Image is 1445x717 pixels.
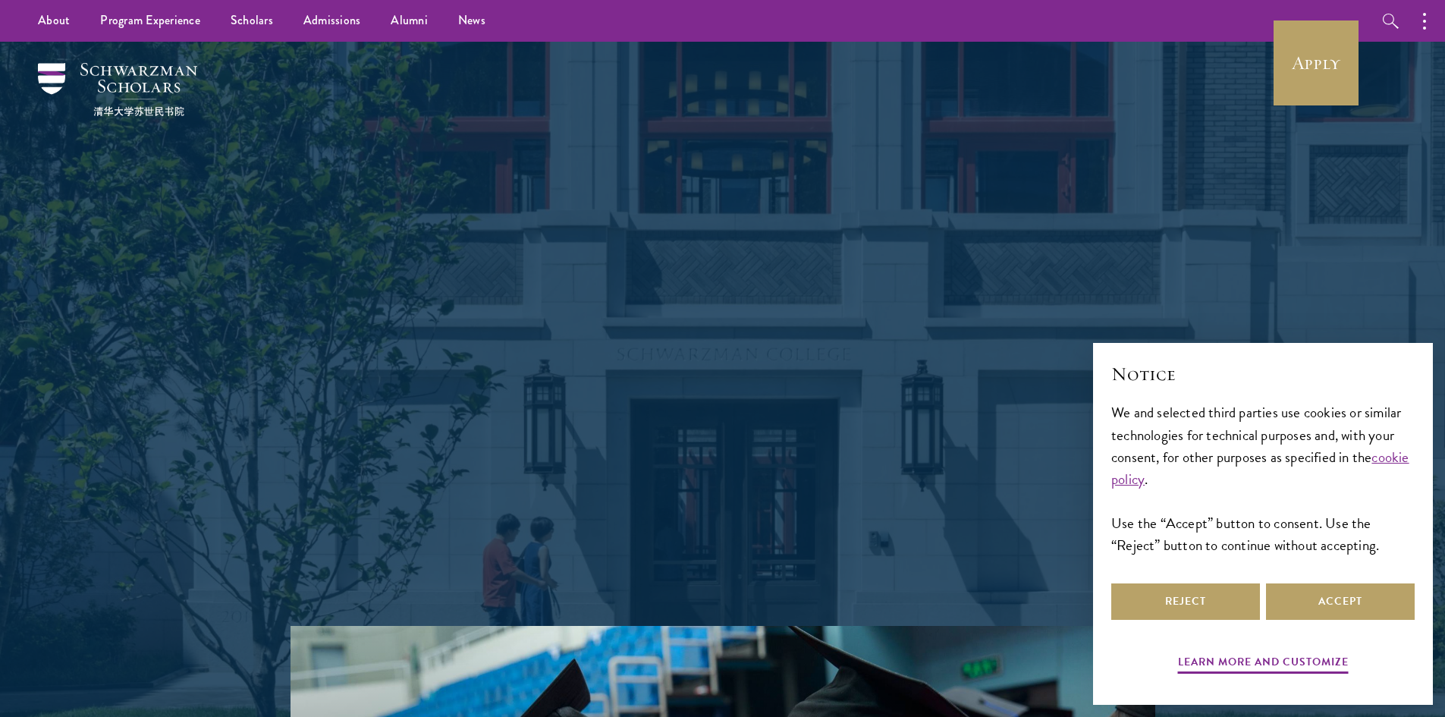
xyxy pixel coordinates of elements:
a: cookie policy [1111,446,1409,490]
div: We and selected third parties use cookies or similar technologies for technical purposes and, wit... [1111,401,1415,555]
button: Accept [1266,583,1415,620]
button: Reject [1111,583,1260,620]
h2: Notice [1111,361,1415,387]
img: Schwarzman Scholars [38,63,197,116]
button: Learn more and customize [1178,653,1349,676]
a: Apply [1274,20,1359,105]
